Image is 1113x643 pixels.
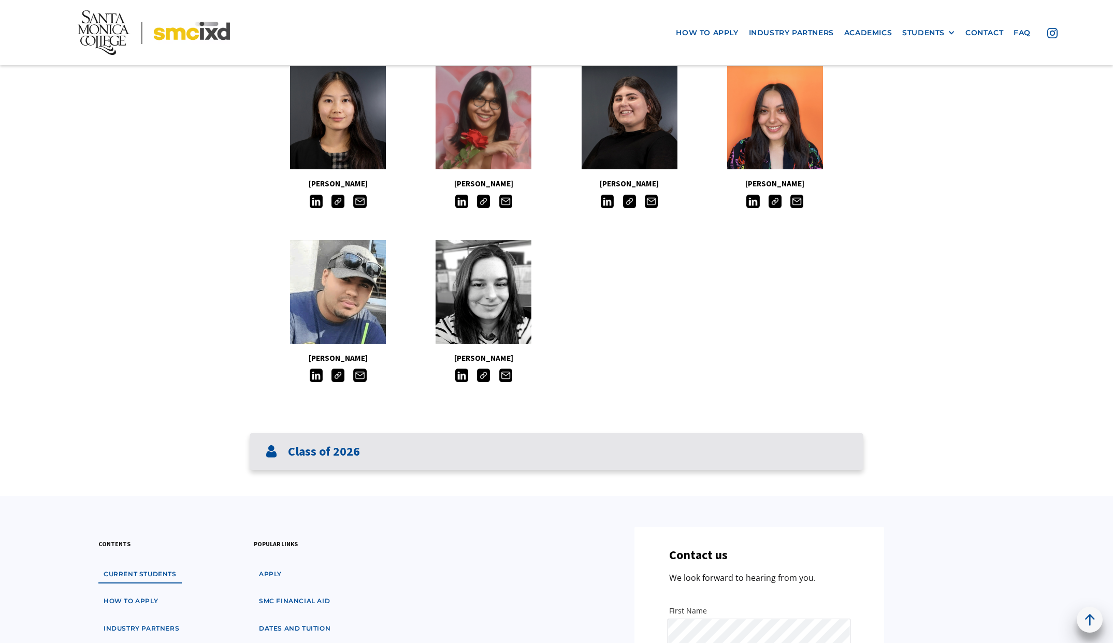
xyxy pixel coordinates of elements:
[411,177,556,191] h5: [PERSON_NAME]
[790,195,803,208] img: Email icon
[254,565,287,584] a: apply
[671,23,743,42] a: how to apply
[98,619,184,638] a: industry partners
[744,23,839,42] a: industry partners
[411,352,556,365] h5: [PERSON_NAME]
[499,369,512,382] img: Email icon
[669,606,849,616] label: First Name
[455,369,468,382] img: LinkedIn icon
[1077,607,1103,633] a: back to top
[353,369,366,382] img: Email icon
[254,619,336,638] a: dates and tuition
[499,195,512,208] img: Email icon
[98,565,182,584] a: Current students
[288,444,360,459] h3: Class of 2026
[455,195,468,208] img: LinkedIn icon
[353,195,366,208] img: Email icon
[98,539,131,549] h3: contents
[769,195,782,208] img: Link icon
[331,369,344,382] img: Link icon
[601,195,614,208] img: LinkedIn icon
[669,548,728,563] h3: Contact us
[265,177,411,191] h5: [PERSON_NAME]
[310,369,323,382] img: LinkedIn icon
[254,539,298,549] h3: popular links
[1047,27,1058,38] img: icon - instagram
[265,445,278,458] img: User icon
[645,195,658,208] img: Email icon
[669,571,816,585] p: We look forward to hearing from you.
[839,23,897,42] a: Academics
[310,195,323,208] img: LinkedIn icon
[331,195,344,208] img: Link icon
[902,28,955,37] div: STUDENTS
[557,177,702,191] h5: [PERSON_NAME]
[1008,23,1036,42] a: faq
[254,592,335,611] a: SMC financial aid
[746,195,759,208] img: LinkedIn icon
[477,195,490,208] img: Link icon
[477,369,490,382] img: Link icon
[78,10,229,55] img: Santa Monica College - SMC IxD logo
[702,177,848,191] h5: [PERSON_NAME]
[98,592,163,611] a: how to apply
[960,23,1008,42] a: contact
[902,28,945,37] div: STUDENTS
[265,352,411,365] h5: [PERSON_NAME]
[623,195,636,208] img: Link icon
